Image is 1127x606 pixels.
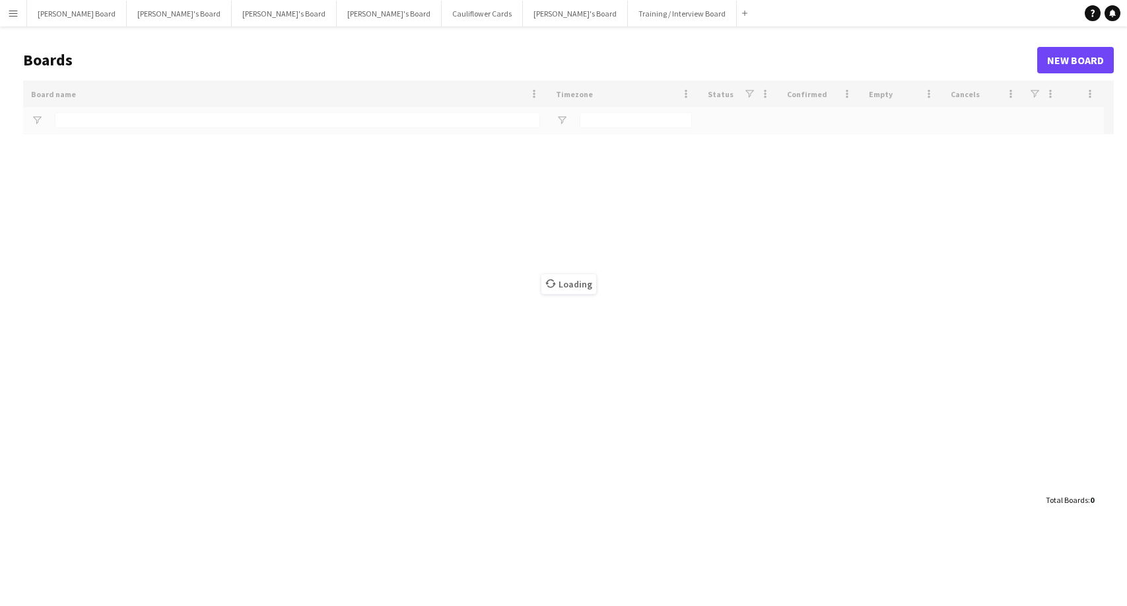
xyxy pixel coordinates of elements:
[1090,495,1094,505] span: 0
[1037,47,1114,73] a: New Board
[442,1,523,26] button: Cauliflower Cards
[523,1,628,26] button: [PERSON_NAME]'s Board
[1046,487,1094,513] div: :
[337,1,442,26] button: [PERSON_NAME]'s Board
[541,274,596,294] span: Loading
[628,1,737,26] button: Training / Interview Board
[27,1,127,26] button: [PERSON_NAME] Board
[232,1,337,26] button: [PERSON_NAME]'s Board
[1046,495,1088,505] span: Total Boards
[127,1,232,26] button: [PERSON_NAME]'s Board
[23,50,1037,70] h1: Boards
